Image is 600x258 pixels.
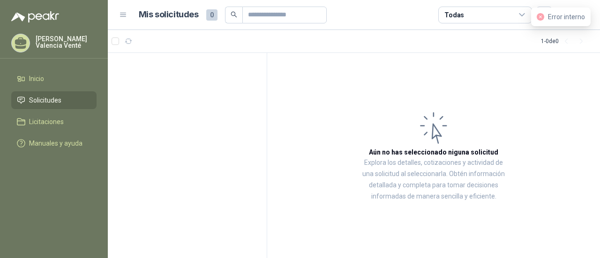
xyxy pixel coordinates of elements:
[548,13,585,21] span: Error interno
[11,70,97,88] a: Inicio
[231,11,237,18] span: search
[537,13,544,21] span: close-circle
[29,138,82,148] span: Manuales y ayuda
[29,74,44,84] span: Inicio
[11,134,97,152] a: Manuales y ayuda
[29,95,61,105] span: Solicitudes
[36,36,97,49] p: [PERSON_NAME] Valencia Venté
[139,8,199,22] h1: Mis solicitudes
[11,91,97,109] a: Solicitudes
[29,117,64,127] span: Licitaciones
[206,9,217,21] span: 0
[11,11,59,22] img: Logo peakr
[369,147,498,157] h3: Aún no has seleccionado niguna solicitud
[541,34,589,49] div: 1 - 0 de 0
[444,10,464,20] div: Todas
[361,157,506,202] p: Explora los detalles, cotizaciones y actividad de una solicitud al seleccionarla. Obtén informaci...
[11,113,97,131] a: Licitaciones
